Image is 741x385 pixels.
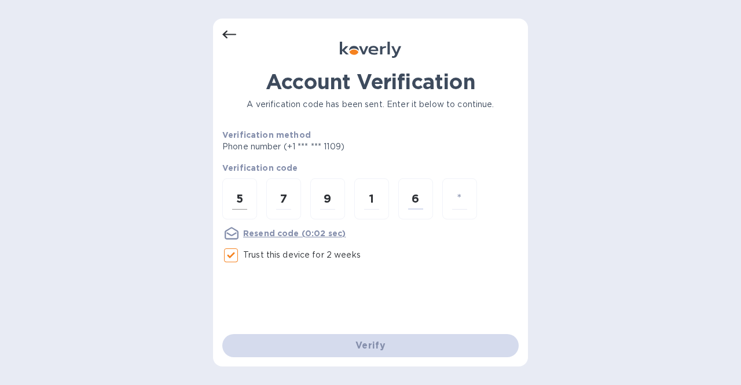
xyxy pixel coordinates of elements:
b: Verification method [222,130,311,140]
p: Verification code [222,162,519,174]
p: A verification code has been sent. Enter it below to continue. [222,98,519,111]
h1: Account Verification [222,69,519,94]
p: Trust this device for 2 weeks [243,249,361,261]
p: Phone number (+1 *** *** 1109) [222,141,433,153]
u: Resend code (0:02 sec) [243,229,346,238]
